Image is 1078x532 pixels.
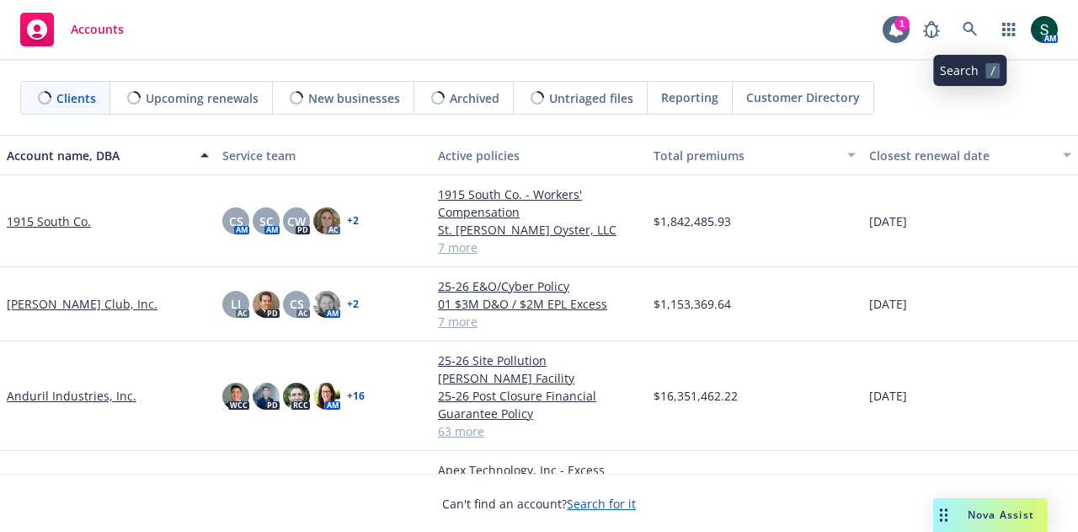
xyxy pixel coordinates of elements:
[287,212,306,230] span: CW
[654,387,738,405] span: $16,351,462.22
[647,135,862,175] button: Total premiums
[7,387,136,405] a: Anduril Industries, Inc.
[992,13,1026,46] a: Switch app
[869,295,907,313] span: [DATE]
[290,295,304,313] span: CS
[313,291,340,318] img: photo
[146,89,259,107] span: Upcoming renewals
[869,387,907,405] span: [DATE]
[308,89,400,107] span: New businesses
[347,391,365,401] a: + 16
[438,239,640,256] a: 7 more
[438,387,640,422] a: 25-26 Post Closure Financial Guarantee Policy
[654,295,731,313] span: $1,153,369.64
[654,212,731,230] span: $1,842,485.93
[438,277,640,295] a: 25-26 E&O/Cyber Policy
[313,207,340,234] img: photo
[438,422,640,440] a: 63 more
[7,147,190,164] div: Account name, DBA
[438,295,640,313] a: 01 $3M D&O / $2M EPL Excess
[216,135,431,175] button: Service team
[968,508,1034,522] span: Nova Assist
[894,16,910,31] div: 1
[347,216,359,226] a: + 2
[7,295,157,313] a: [PERSON_NAME] Club, Inc.
[13,6,131,53] a: Accounts
[933,498,1048,532] button: Nova Assist
[222,383,249,410] img: photo
[222,147,424,164] div: Service team
[56,89,96,107] span: Clients
[231,295,241,313] span: LI
[953,13,987,46] a: Search
[869,147,1053,164] div: Closest renewal date
[438,147,640,164] div: Active policies
[933,498,954,532] div: Drag to move
[450,89,499,107] span: Archived
[283,383,310,410] img: photo
[438,185,640,221] a: 1915 South Co. - Workers' Compensation
[7,212,91,230] a: 1915 South Co.
[71,23,124,36] span: Accounts
[746,89,860,106] span: Customer Directory
[442,495,636,513] span: Can't find an account?
[438,313,640,330] a: 7 more
[438,352,640,387] a: 25-26 Site Pollution [PERSON_NAME] Facility
[253,291,280,318] img: photo
[1031,16,1058,43] img: photo
[438,461,640,497] a: Apex Technology, Inc - Excess Liability
[431,135,647,175] button: Active policies
[567,496,636,512] a: Search for it
[347,299,359,309] a: + 2
[661,89,718,106] span: Reporting
[869,212,907,230] span: [DATE]
[654,147,837,164] div: Total premiums
[313,383,340,410] img: photo
[915,13,948,46] a: Report a Bug
[253,383,280,410] img: photo
[259,212,274,230] span: SC
[229,212,243,230] span: CS
[862,135,1078,175] button: Closest renewal date
[438,221,640,239] a: St. [PERSON_NAME] Oyster, LLC
[549,89,633,107] span: Untriaged files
